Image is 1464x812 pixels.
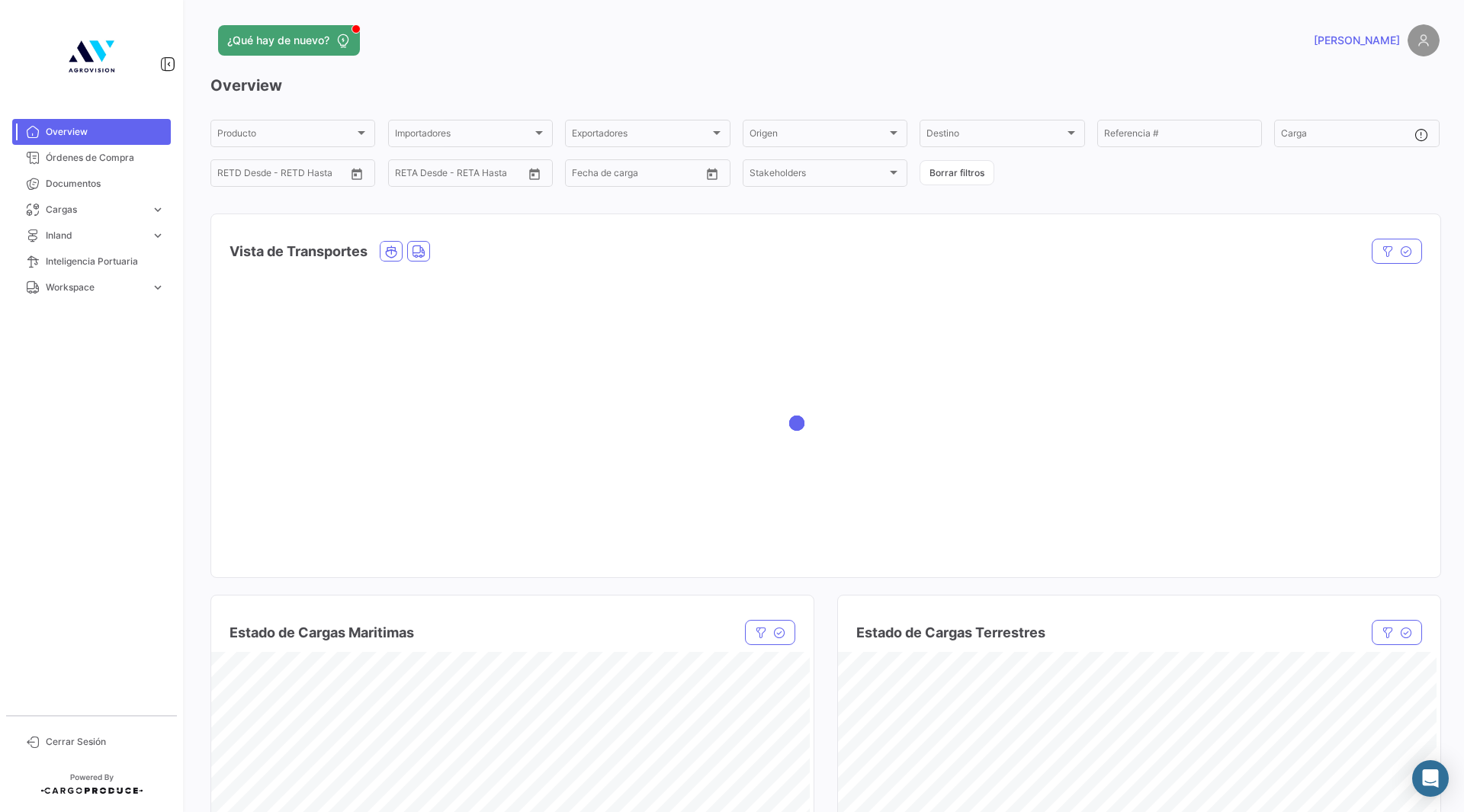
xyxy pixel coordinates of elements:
[433,170,494,181] input: Hasta
[46,281,145,294] span: Workspace
[46,203,145,217] span: Cargas
[523,162,546,185] button: Open calendar
[151,281,165,294] span: expand_more
[1412,760,1449,797] div: Abrir Intercom Messenger
[926,130,1064,141] span: Destino
[610,170,671,181] input: Hasta
[12,145,171,171] a: Órdenes de Compra
[345,162,368,185] button: Open calendar
[395,130,532,141] span: Importadores
[227,33,329,48] span: ¿Qué hay de nuevo?
[1408,24,1440,56] img: placeholder-user.png
[12,119,171,145] a: Overview
[1314,33,1400,48] span: [PERSON_NAME]
[12,249,171,274] a: Inteligencia Portuaria
[920,160,994,185] button: Borrar filtros
[210,75,1440,96] h3: Overview
[572,170,599,181] input: Desde
[230,241,368,262] h4: Vista de Transportes
[46,735,165,749] span: Cerrar Sesión
[395,170,422,181] input: Desde
[46,125,165,139] span: Overview
[218,25,360,56] button: ¿Qué hay de nuevo?
[46,229,145,242] span: Inland
[151,229,165,242] span: expand_more
[217,170,245,181] input: Desde
[46,255,165,268] span: Inteligencia Portuaria
[380,242,402,261] button: Ocean
[408,242,429,261] button: Land
[750,170,887,181] span: Stakeholders
[12,171,171,197] a: Documentos
[750,130,887,141] span: Origen
[151,203,165,217] span: expand_more
[255,170,316,181] input: Hasta
[217,130,355,141] span: Producto
[856,622,1045,644] h4: Estado de Cargas Terrestres
[53,18,130,95] img: 4b7f8542-3a82-4138-a362-aafd166d3a59.jpg
[701,162,724,185] button: Open calendar
[46,177,165,191] span: Documentos
[46,151,165,165] span: Órdenes de Compra
[230,622,414,644] h4: Estado de Cargas Maritimas
[572,130,709,141] span: Exportadores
